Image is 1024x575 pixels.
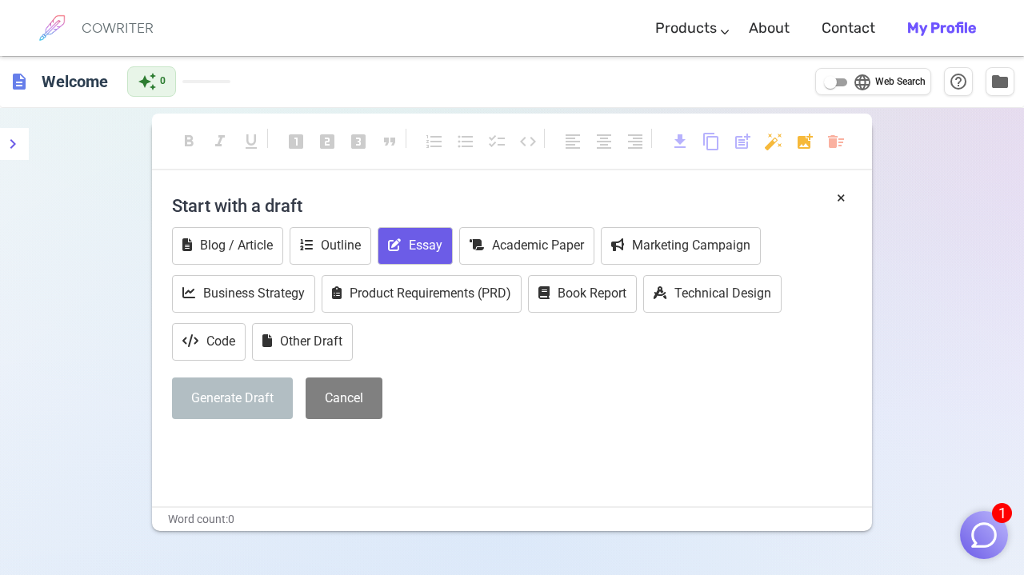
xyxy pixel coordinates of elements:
[82,21,154,35] h6: COWRITER
[252,323,353,361] button: Other Draft
[795,132,814,151] span: add_photo_alternate
[643,275,782,313] button: Technical Design
[960,511,1008,559] button: 1
[487,132,506,151] span: checklist
[986,67,1014,96] button: Manage Documents
[306,377,382,420] button: Cancel
[290,227,371,265] button: Outline
[425,132,444,151] span: format_list_numbered
[160,74,166,90] span: 0
[907,19,976,37] b: My Profile
[380,132,399,151] span: format_quote
[242,132,261,151] span: format_underlined
[764,132,783,151] span: auto_fix_high
[322,275,522,313] button: Product Requirements (PRD)
[286,132,306,151] span: looks_one
[733,132,752,151] span: post_add
[949,72,968,91] span: help_outline
[969,520,999,550] img: Close chat
[670,132,690,151] span: download
[944,67,973,96] button: Help & Shortcuts
[837,186,846,210] button: ×
[992,503,1012,523] span: 1
[822,5,875,52] a: Contact
[172,275,315,313] button: Business Strategy
[10,72,29,91] span: description
[853,73,872,92] span: language
[601,227,761,265] button: Marketing Campaign
[378,227,453,265] button: Essay
[172,227,283,265] button: Blog / Article
[318,132,337,151] span: looks_two
[702,132,721,151] span: content_copy
[563,132,582,151] span: format_align_left
[749,5,790,52] a: About
[826,132,846,151] span: delete_sweep
[35,66,114,98] h6: Click to edit title
[138,72,157,91] span: auto_awesome
[518,132,538,151] span: code
[875,74,926,90] span: Web Search
[655,5,717,52] a: Products
[210,132,230,151] span: format_italic
[349,132,368,151] span: looks_3
[907,5,976,52] a: My Profile
[172,323,246,361] button: Code
[32,8,72,48] img: brand logo
[626,132,645,151] span: format_align_right
[528,275,637,313] button: Book Report
[179,132,198,151] span: format_bold
[990,72,1010,91] span: folder
[459,227,594,265] button: Academic Paper
[172,377,293,420] button: Generate Draft
[456,132,475,151] span: format_list_bulleted
[152,508,872,531] div: Word count: 0
[172,186,852,225] h4: Start with a draft
[594,132,614,151] span: format_align_center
